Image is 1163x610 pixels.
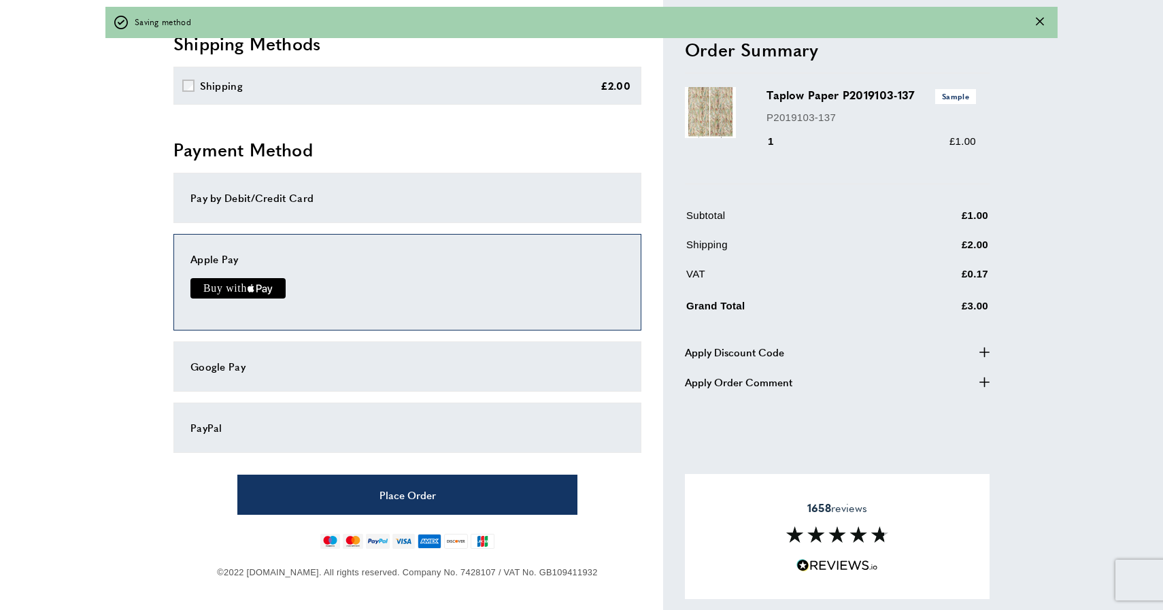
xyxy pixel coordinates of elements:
h2: Payment Method [173,137,641,162]
td: £1.00 [894,207,988,234]
span: £1.00 [949,135,976,147]
img: maestro [320,534,340,549]
img: visa [392,534,415,549]
img: american-express [418,534,441,549]
td: Grand Total [686,295,893,324]
img: discover [444,534,468,549]
td: Shipping [686,237,893,263]
div: Shipping [200,78,243,94]
img: Taplow Paper P2019103-137 [685,87,736,138]
td: VAT [686,266,893,292]
td: £2.00 [894,237,988,263]
strong: 1658 [807,500,831,515]
h2: Order Summary [685,37,990,61]
div: £2.00 [601,78,631,94]
div: 1 [766,133,793,150]
span: Apply Discount Code [685,343,784,360]
span: reviews [807,501,867,515]
div: Google Pay [190,358,624,375]
td: £0.17 [894,266,988,292]
div: PayPal [190,420,624,436]
td: Subtotal [686,207,893,234]
span: Apply Order Comment [685,373,792,390]
button: Place Order [237,475,577,515]
span: Sample [935,89,976,103]
img: paypal [366,534,390,549]
p: P2019103-137 [766,109,976,125]
span: ©2022 [DOMAIN_NAME]. All rights reserved. Company No. 7428107 / VAT No. GB109411932 [217,567,597,577]
img: jcb [471,534,494,549]
img: Reviews section [786,526,888,543]
div: Close message [1036,16,1044,29]
h3: Taplow Paper P2019103-137 [766,87,976,103]
div: Apple Pay [190,251,624,267]
img: mastercard [343,534,363,549]
div: off [105,7,1058,38]
img: Reviews.io 5 stars [796,559,878,572]
div: Pay by Debit/Credit Card [190,190,624,206]
td: £3.00 [894,295,988,324]
span: Saving method [135,16,191,29]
